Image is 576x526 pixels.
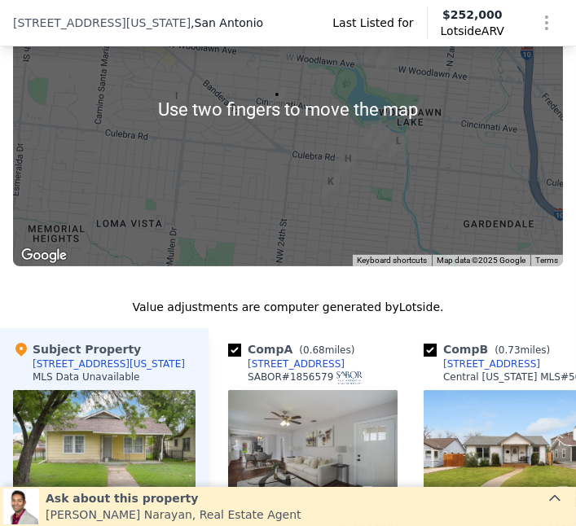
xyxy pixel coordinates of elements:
[46,490,301,506] div: Ask about this property
[332,15,413,31] span: Last Listed for
[441,23,504,39] span: Lotside ARV
[358,31,389,72] div: 2043 W Woodlawn Ave
[437,256,525,265] span: Map data ©2025 Google
[13,15,191,31] span: [STREET_ADDRESS][US_STATE]
[248,357,345,370] div: [STREET_ADDRESS]
[303,344,325,356] span: 0.68
[262,80,292,121] div: 1851 Texas Ave
[424,357,540,370] a: [STREET_ADDRESS]
[424,341,556,357] div: Comp B
[443,357,540,370] div: [STREET_ADDRESS]
[292,344,361,356] span: ( miles)
[46,506,301,523] div: [PERSON_NAME] Narayan , Real Estate Agent
[442,8,503,21] span: $252,000
[228,357,345,370] a: [STREET_ADDRESS]
[357,255,427,266] button: Keyboard shortcuts
[332,144,363,185] div: 1523 NW 19TH ST
[499,344,521,356] span: 0.73
[33,370,140,384] div: MLS Data Unavailable
[369,38,400,79] div: 2010 W Woodlawn Ave
[273,27,304,68] div: 2436 W Woodlawn Ave
[248,370,363,384] div: SABOR # 1856579
[13,341,141,357] div: Subject Property
[366,121,397,161] div: 1136 Kentucky Ave
[488,344,556,356] span: ( miles)
[33,357,185,370] div: [STREET_ADDRESS][US_STATE]
[359,484,391,501] div: 21
[17,245,71,266] a: Open this area in Google Maps (opens a new window)
[530,7,563,39] button: Show Options
[383,126,414,167] div: 1710 N Hamilton St
[191,15,263,31] span: , San Antonio
[535,256,558,265] a: Terms (opens in new tab)
[336,371,363,384] img: SABOR Logo
[161,81,192,122] div: 2318 Texas Ave
[315,167,346,208] div: 122 Goodrich
[228,341,361,357] div: Comp A
[3,489,39,524] img: Neil Narayan
[358,114,389,155] div: 1209 Kentucky Ave
[17,245,71,266] img: Google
